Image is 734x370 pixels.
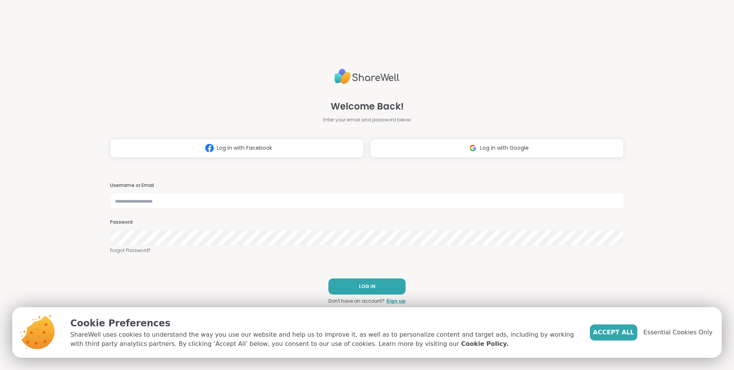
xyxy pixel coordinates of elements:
[110,219,624,226] h3: Password
[643,328,713,337] span: Essential Cookies Only
[466,141,480,155] img: ShareWell Logomark
[70,316,578,330] p: Cookie Preferences
[110,139,364,158] button: Log in with Facebook
[593,328,634,337] span: Accept All
[480,144,529,152] span: Log in with Google
[386,298,406,305] a: Sign up
[70,330,578,349] p: ShareWell uses cookies to understand the way you use our website and help us to improve it, as we...
[461,339,508,349] a: Cookie Policy.
[331,100,404,113] span: Welcome Back!
[328,298,385,305] span: Don't have an account?
[110,247,624,254] a: Forgot Password?
[590,324,637,341] button: Accept All
[110,182,624,189] h3: Username or Email
[359,283,375,290] span: LOG IN
[335,65,399,87] img: ShareWell Logo
[202,141,217,155] img: ShareWell Logomark
[328,278,406,295] button: LOG IN
[323,116,411,123] span: Enter your email and password below
[370,139,624,158] button: Log in with Google
[217,144,272,152] span: Log in with Facebook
